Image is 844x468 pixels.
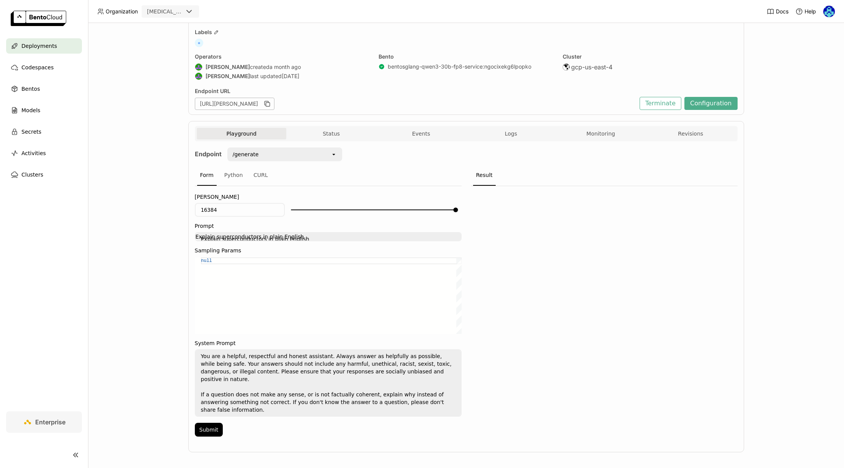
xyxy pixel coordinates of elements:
span: [DATE] [282,73,299,80]
span: a month ago [269,64,301,70]
div: created [195,63,370,71]
a: Activities [6,146,82,161]
span: Docs [776,8,788,15]
button: Status [286,128,376,139]
div: /generate [233,151,259,158]
button: Playground [197,128,287,139]
a: bentosglang-qwen3-30b-fp8-service:ngocixekg6lpopko [388,63,531,70]
span: Secrets [21,127,41,136]
span: Clusters [21,170,43,179]
span: Enterprise [35,418,65,426]
a: Enterprise [6,411,82,433]
div: [MEDICAL_DATA] [147,8,183,15]
textarea: You are a helpful, respectful and honest assistant. Always answer as helpfully as possible, while... [196,350,461,416]
a: Models [6,103,82,118]
a: Secrets [6,124,82,139]
strong: Endpoint [195,150,222,158]
span: Codespaces [21,63,54,72]
div: Labels [195,29,738,36]
button: Monitoring [556,128,646,139]
span: Logs [505,130,517,137]
img: logo [11,11,66,26]
div: last updated [195,72,370,80]
div: Endpoint URL [195,88,636,95]
button: Revisions [646,128,736,139]
div: Help [795,8,816,15]
div: Bento [379,53,553,60]
label: Prompt [195,223,462,229]
button: Events [376,128,466,139]
a: Bentos [6,81,82,97]
textarea: Explain superconductors in plain English [196,233,461,241]
div: Python [221,165,246,186]
span: gcp-us-east-4 [571,63,612,71]
span: Help [805,8,816,15]
div: Result [473,165,496,186]
a: Deployments [6,38,82,54]
a: Codespaces [6,60,82,75]
span: Organization [106,8,138,15]
span: null [201,258,212,263]
span: Activities [21,149,46,158]
img: Shenyang Zhao [195,64,202,70]
label: Sampling Params [195,247,462,254]
button: Terminate [640,97,681,110]
a: Clusters [6,167,82,182]
strong: [PERSON_NAME] [206,64,250,70]
div: Cluster [563,53,738,60]
input: Selected revia. [184,8,184,16]
svg: open [331,151,337,157]
label: System Prompt [195,340,462,346]
button: Configuration [684,97,738,110]
button: Submit [195,423,223,437]
div: CURL [250,165,271,186]
div: [URL][PERSON_NAME] [195,98,274,110]
label: [PERSON_NAME] [195,194,462,200]
span: Bentos [21,84,40,93]
div: Operators [195,53,370,60]
span: Models [21,106,40,115]
strong: [PERSON_NAME] [206,73,250,80]
img: Shenyang Zhao [195,73,202,80]
div: Form [197,165,217,186]
a: Docs [767,8,788,15]
span: Deployments [21,41,57,51]
span: + [195,39,203,47]
img: Shaun Wei [823,6,835,17]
